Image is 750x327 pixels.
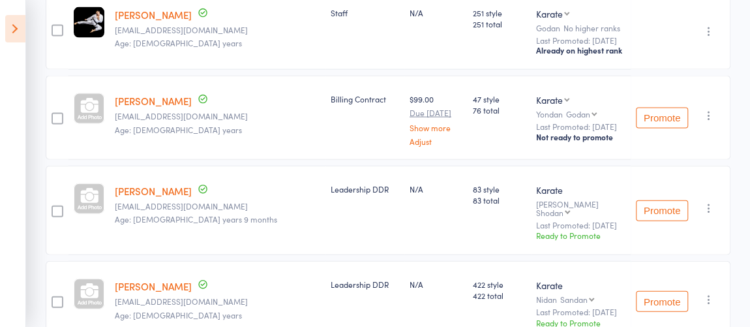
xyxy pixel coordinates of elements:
small: babita.r19@gmail.com [115,202,320,211]
small: Last Promoted: [DATE] [536,36,625,45]
small: Last Promoted: [DATE] [536,122,625,131]
span: Age: [DEMOGRAPHIC_DATA] years [115,124,242,135]
button: Promote [636,200,688,221]
img: image1666851348.png [74,7,104,38]
div: Sandan [560,295,588,304]
span: 76 total [473,104,526,116]
span: 47 style [473,93,526,104]
button: Promote [636,108,688,129]
div: Karate [536,183,625,196]
div: Karate [536,93,563,106]
div: Godan [566,110,590,118]
a: [PERSON_NAME] [115,184,192,198]
button: Promote [636,291,688,312]
a: Adjust [410,137,462,146]
div: Karate [536,279,625,292]
div: Karate [536,7,563,20]
a: [PERSON_NAME] [115,94,192,108]
div: Billing Contract [331,93,399,104]
small: ethanmclean58@gmail.com [115,112,320,121]
div: Ready to Promote [536,230,625,241]
small: shellygor18@hotmail.com [115,297,320,306]
span: 422 style [473,279,526,290]
div: Leadership DDR [331,279,399,290]
small: Last Promoted: [DATE] [536,221,625,230]
small: tdkan1503@gmail.com [115,25,320,35]
div: Staff [331,7,399,18]
a: [PERSON_NAME] [115,279,192,293]
a: [PERSON_NAME] [115,8,192,22]
div: $99.00 [410,93,462,145]
div: Nidan [536,295,625,304]
span: 251 style [473,7,526,18]
small: Last Promoted: [DATE] [536,307,625,317]
span: Age: [DEMOGRAPHIC_DATA] years [115,37,242,48]
div: N/A [410,279,462,290]
div: Already on highest rank [536,45,625,55]
div: Shodan [536,208,563,217]
div: Godan [536,23,625,32]
small: Due [DATE] [410,108,462,117]
span: 422 total [473,290,526,301]
span: Age: [DEMOGRAPHIC_DATA] years 9 months [115,213,277,225]
div: Not ready to promote [536,132,625,142]
div: N/A [410,7,462,18]
div: [PERSON_NAME] [536,200,625,217]
div: Leadership DDR [331,183,399,195]
span: Age: [DEMOGRAPHIC_DATA] years [115,309,242,320]
a: Show more [410,123,462,132]
span: No higher ranks [563,22,620,33]
span: 83 total [473,195,526,206]
div: Yondan [536,110,625,118]
div: N/A [410,183,462,195]
span: 251 total [473,18,526,29]
span: 83 style [473,183,526,195]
